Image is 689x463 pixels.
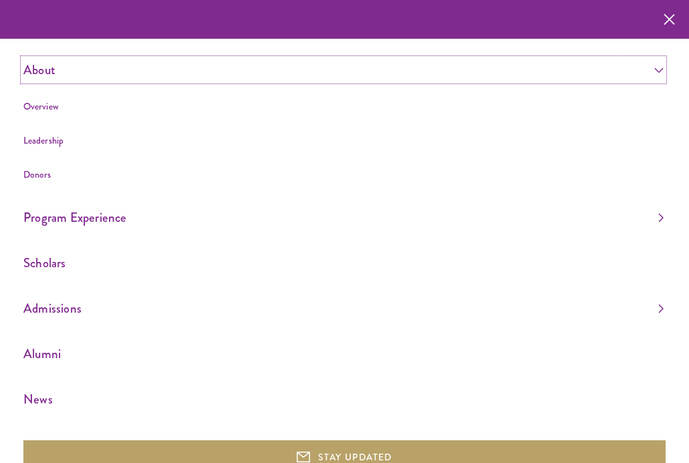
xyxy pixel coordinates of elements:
a: Scholars [23,252,664,274]
a: Leadership [23,134,63,147]
a: Alumni [23,343,664,365]
a: Program Experience [23,206,664,228]
a: About [23,59,664,81]
a: Admissions [23,297,664,319]
a: News [23,388,664,410]
a: Overview [23,100,59,113]
a: Donors [23,168,51,181]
